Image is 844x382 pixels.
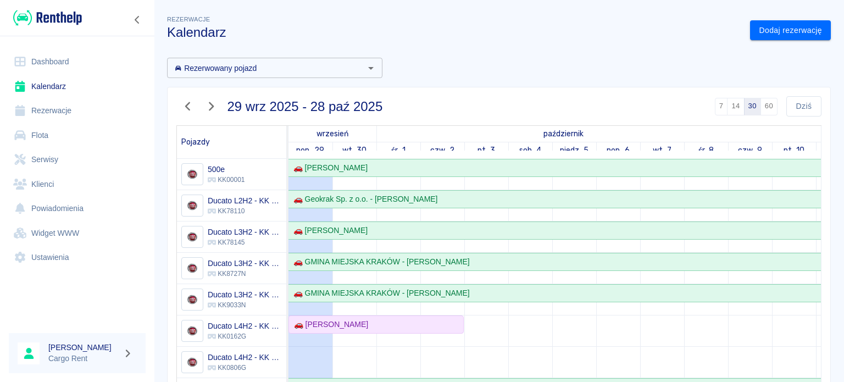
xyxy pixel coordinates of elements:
img: Image [183,259,201,278]
a: Klienci [9,172,146,197]
p: KK78145 [208,237,282,247]
h3: Kalendarz [167,25,741,40]
a: 9 października 2025 [735,142,765,158]
h6: Ducato L3H2 - KK 8727N [208,258,282,269]
p: KK0806G [208,363,282,373]
img: Image [183,228,201,246]
h6: Ducato L3H2 - KK 9033N [208,289,282,300]
h6: Ducato L4H2 - KK 0806G [208,352,282,363]
img: Image [183,197,201,215]
div: 🚗 GMINA MIEJSKA KRAKÓW - [PERSON_NAME] [289,256,470,268]
button: 30 dni [744,98,761,115]
p: KK8727N [208,269,282,279]
a: 29 września 2025 [293,142,327,158]
h6: 500e [208,164,245,175]
button: 14 dni [727,98,744,115]
button: Otwórz [363,60,379,76]
a: 10 października 2025 [781,142,808,158]
img: Renthelp logo [13,9,82,27]
a: 8 października 2025 [696,142,717,158]
a: 2 października 2025 [427,142,457,158]
h6: Ducato L2H2 - KK 78110 [208,195,282,206]
button: Zwiń nawigację [129,13,146,27]
a: 1 października 2025 [388,142,408,158]
div: 🚗 Geokrak Sp. z o.o. - [PERSON_NAME] [289,193,437,205]
a: 1 października 2025 [541,126,586,142]
img: Image [183,353,201,372]
a: Rezerwacje [9,98,146,123]
span: Pojazdy [181,137,210,147]
img: Image [183,291,201,309]
a: Widget WWW [9,221,146,246]
a: 5 października 2025 [557,142,592,158]
a: Flota [9,123,146,148]
a: 29 września 2025 [314,126,351,142]
a: Serwisy [9,147,146,172]
div: 🚗 [PERSON_NAME] [290,319,368,330]
img: Image [183,322,201,340]
a: Renthelp logo [9,9,82,27]
p: KK0162G [208,331,282,341]
p: KK00001 [208,175,245,185]
a: Powiadomienia [9,196,146,221]
h6: [PERSON_NAME] [48,342,119,353]
img: Image [183,165,201,184]
a: Dashboard [9,49,146,74]
a: Kalendarz [9,74,146,99]
button: 60 dni [760,98,778,115]
h6: Ducato L4H2 - KK 0162G [208,320,282,331]
input: Wyszukaj i wybierz pojazdy... [170,61,361,75]
button: Dziś [786,96,821,117]
button: 7 dni [715,98,728,115]
h3: 29 wrz 2025 - 28 paź 2025 [227,99,383,114]
div: 🚗 [PERSON_NAME] [289,162,368,174]
a: Ustawienia [9,245,146,270]
div: 🚗 GMINA MIEJSKA KRAKÓW - [PERSON_NAME] [289,287,470,299]
div: 🚗 [PERSON_NAME] [289,225,368,236]
h6: Ducato L3H2 - KK 78145 [208,226,282,237]
a: Dodaj rezerwację [750,20,831,41]
a: 7 października 2025 [650,142,675,158]
a: 30 września 2025 [340,142,370,158]
p: KK78110 [208,206,282,216]
p: KK9033N [208,300,282,310]
a: 3 października 2025 [475,142,498,158]
a: 6 października 2025 [604,142,632,158]
p: Cargo Rent [48,353,119,364]
span: Rezerwacje [167,16,210,23]
a: 4 października 2025 [517,142,545,158]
